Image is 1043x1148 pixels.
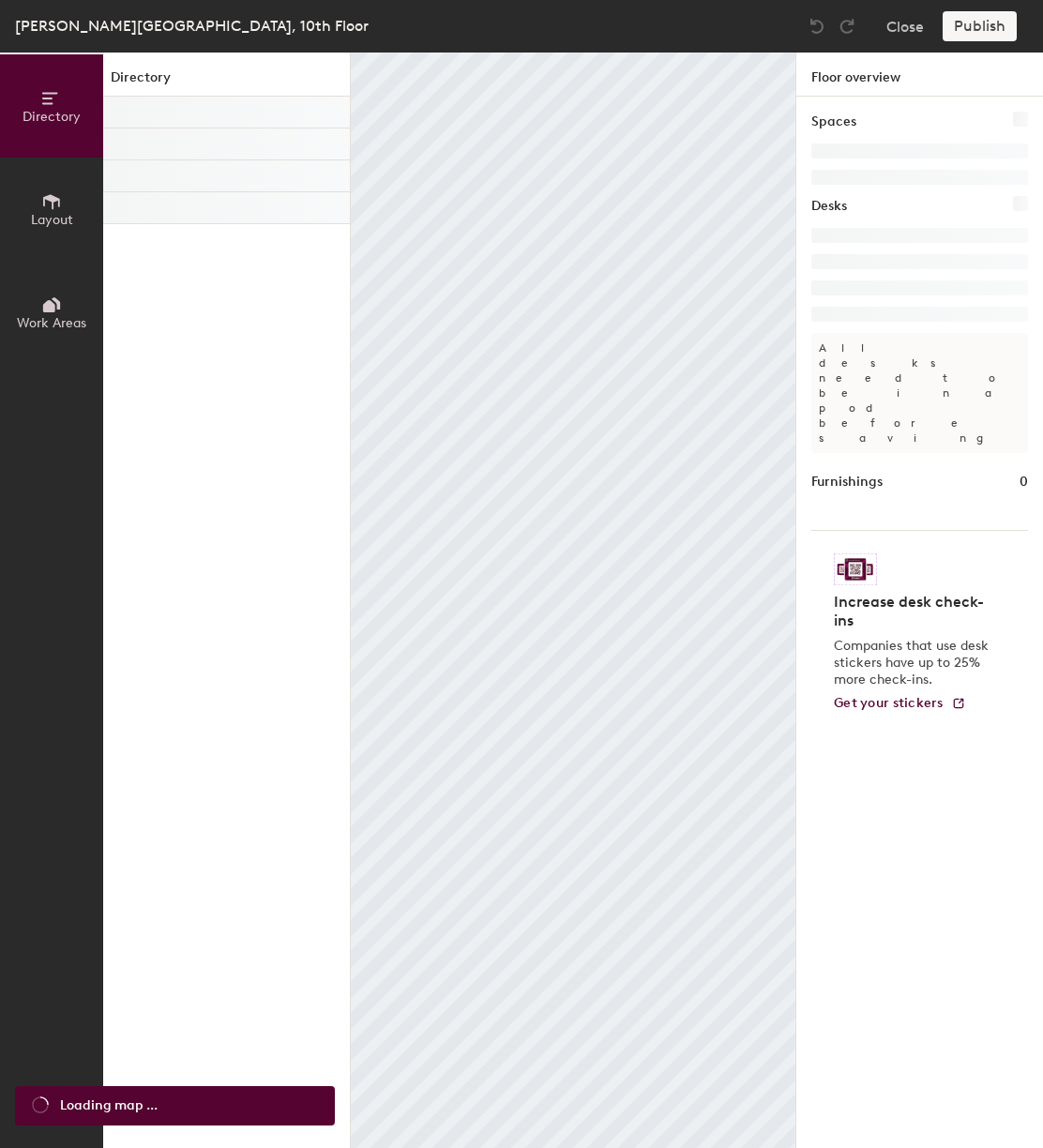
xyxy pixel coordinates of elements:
[834,638,994,688] p: Companies that use desk stickers have up to 25% more check-ins.
[811,196,847,217] h1: Desks
[834,696,966,712] a: Get your stickers
[796,53,1043,97] h1: Floor overview
[834,593,994,630] h4: Increase desk check-ins
[103,68,350,97] h1: Directory
[1020,472,1028,492] h1: 0
[834,553,877,585] img: Sticker logo
[886,11,924,41] button: Close
[838,17,856,36] img: Redo
[60,1095,158,1116] span: Loading map ...
[834,695,944,711] span: Get your stickers
[811,472,883,492] h1: Furnishings
[351,53,795,1148] canvas: Map
[31,212,73,228] span: Layout
[17,315,86,331] span: Work Areas
[811,333,1028,453] p: All desks need to be in a pod before saving
[811,112,856,132] h1: Spaces
[23,109,81,125] span: Directory
[808,17,826,36] img: Undo
[15,14,369,38] div: [PERSON_NAME][GEOGRAPHIC_DATA], 10th Floor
